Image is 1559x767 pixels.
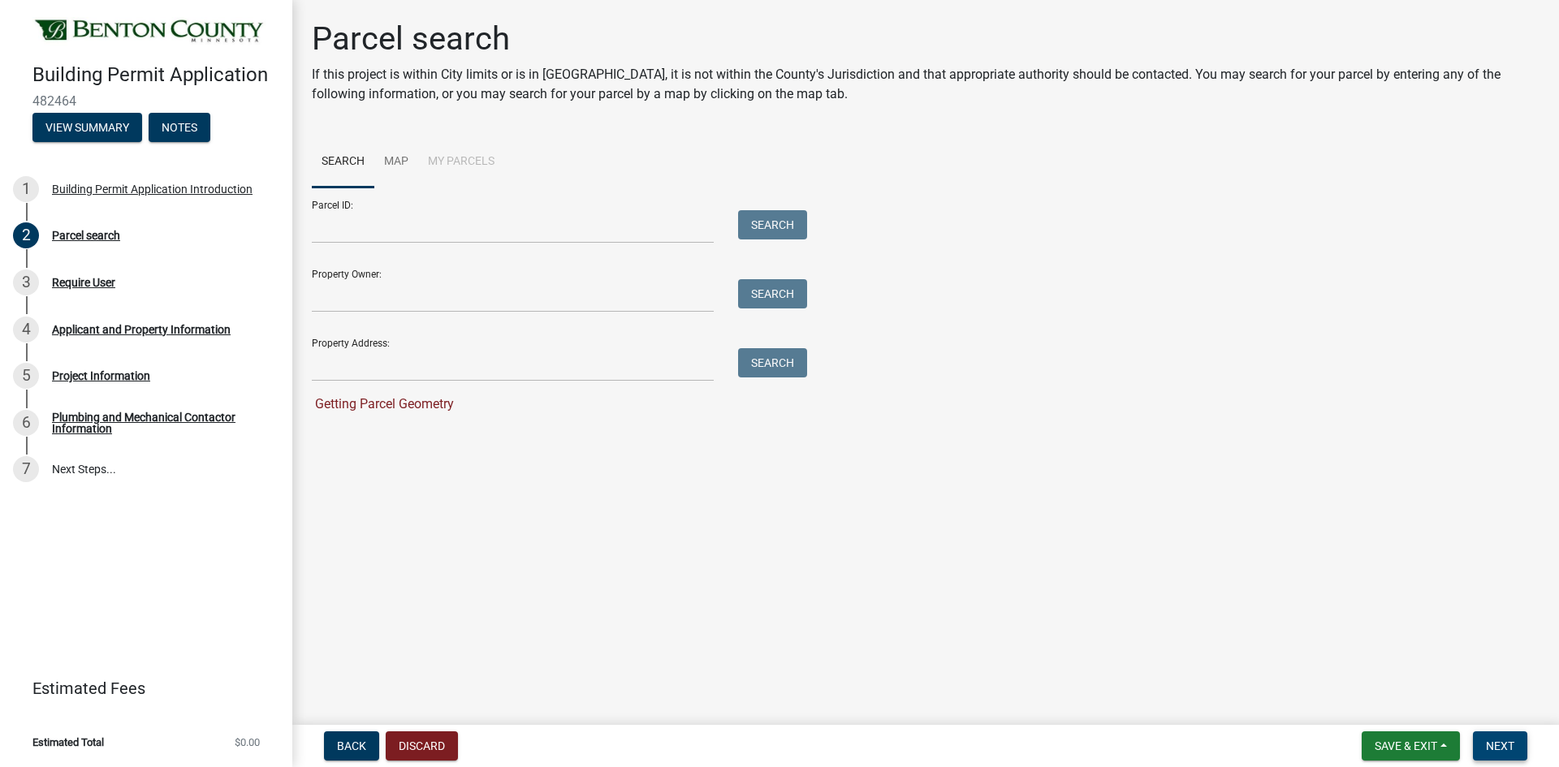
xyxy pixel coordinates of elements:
button: Back [324,731,379,761]
a: Map [374,136,418,188]
a: Estimated Fees [13,672,266,705]
div: 7 [13,456,39,482]
div: Parcel search [52,230,120,241]
p: If this project is within City limits or is in [GEOGRAPHIC_DATA], it is not within the County's J... [312,65,1540,104]
span: $0.00 [235,737,260,748]
h4: Building Permit Application [32,63,279,87]
div: Plumbing and Mechanical Contactor Information [52,412,266,434]
button: View Summary [32,113,142,142]
wm-modal-confirm: Summary [32,122,142,135]
a: Search [312,136,374,188]
button: Search [738,279,807,308]
span: Save & Exit [1375,739,1437,752]
button: Search [738,348,807,377]
div: 2 [13,222,39,248]
span: Next [1486,739,1514,752]
button: Discard [386,731,458,761]
span: Back [337,739,366,752]
button: Notes [149,113,210,142]
img: Benton County, Minnesota [32,17,266,46]
div: 5 [13,363,39,389]
h1: Parcel search [312,19,1540,58]
span: 482464 [32,93,260,109]
div: Building Permit Application Introduction [52,183,253,195]
button: Save & Exit [1362,731,1460,761]
div: Project Information [52,370,150,381]
div: 1 [13,176,39,202]
div: Applicant and Property Information [52,324,231,335]
span: Getting Parcel Geometry [312,396,454,412]
div: Require User [52,277,115,288]
button: Search [738,210,807,239]
button: Next [1473,731,1527,761]
wm-modal-confirm: Notes [149,122,210,135]
div: 4 [13,317,39,343]
span: Estimated Total [32,737,104,748]
div: 6 [13,410,39,436]
div: 3 [13,269,39,295]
